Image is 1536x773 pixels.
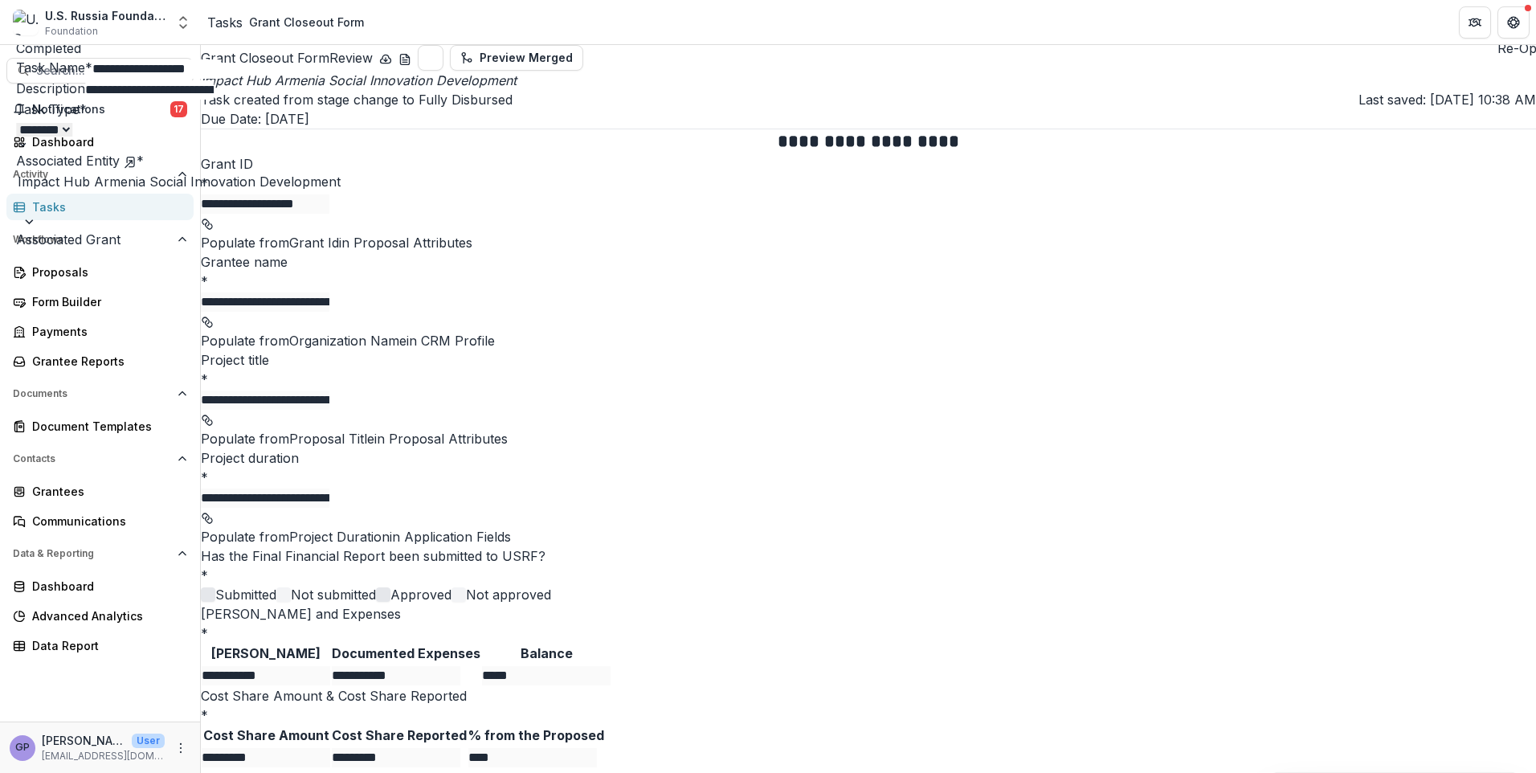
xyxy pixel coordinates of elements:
[6,446,194,472] button: Open Contacts
[16,101,87,117] label: Task Type
[16,59,92,76] label: Task Name
[16,80,85,96] label: Description
[45,7,165,24] div: U.S. Russia Foundation
[1459,6,1491,39] button: Partners
[13,169,171,180] span: Activity
[16,153,144,169] label: Associated Entity
[249,14,364,31] div: Grant Closeout Form
[13,234,171,245] span: Workflows
[13,388,171,399] span: Documents
[15,742,30,753] div: Gennady Podolny
[13,548,171,559] span: Data & Reporting
[13,10,39,35] img: U.S. Russia Foundation
[6,381,194,407] button: Open Documents
[207,10,370,34] nav: breadcrumb
[18,172,341,191] div: Impact Hub Armenia Social Innovation Development
[45,24,98,39] span: Foundation
[6,162,194,187] button: Open Activity
[1497,6,1530,39] button: Get Help
[16,40,81,56] span: Completed
[6,227,194,252] button: Open Workflows
[172,6,194,39] button: Open entity switcher
[207,13,243,32] div: Tasks
[13,453,171,464] span: Contacts
[6,541,194,566] button: Open Data & Reporting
